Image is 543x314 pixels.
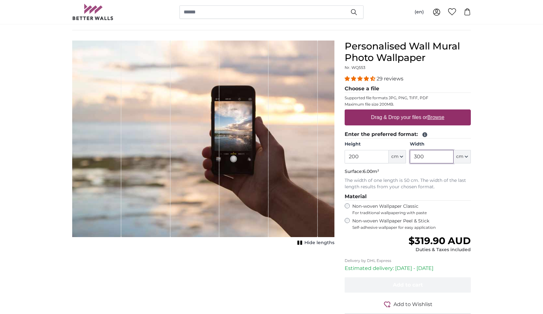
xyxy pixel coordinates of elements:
[345,41,471,64] h1: Personalised Wall Mural Photo Wallpaper
[345,85,471,93] legend: Choose a file
[345,265,471,272] p: Estimated delivery: [DATE] - [DATE]
[304,240,334,246] span: Hide lengths
[394,301,432,308] span: Add to Wishlist
[377,76,403,82] span: 29 reviews
[409,6,429,18] button: (en)
[352,203,471,215] label: Non-woven Wallpaper Classic
[427,115,444,120] u: Browse
[345,76,377,82] span: 4.34 stars
[72,41,334,247] div: 1 of 1
[345,95,471,101] p: Supported file formats JPG, PNG, TIFF, PDF
[409,247,471,253] div: Duties & Taxes included
[345,102,471,107] p: Maximum file size 200MB.
[454,150,471,163] button: cm
[352,210,471,215] span: For traditional wallpapering with paste
[345,65,365,70] span: Nr. WQ553
[72,4,114,20] img: Betterwalls
[345,258,471,263] p: Delivery by DHL Express
[345,141,406,147] label: Height
[352,218,471,230] label: Non-woven Wallpaper Peel & Stick
[345,131,471,138] legend: Enter the preferred format:
[345,177,471,190] p: The width of one length is 50 cm. The width of the last length results from your chosen format.
[295,238,334,247] button: Hide lengths
[389,150,406,163] button: cm
[369,111,447,124] label: Drag & Drop your files or
[410,141,471,147] label: Width
[363,168,379,174] span: 6.00m²
[409,235,471,247] span: $319.90 AUD
[345,300,471,308] button: Add to Wishlist
[345,168,471,175] p: Surface:
[345,193,471,201] legend: Material
[393,282,423,288] span: Add to cart
[391,153,399,160] span: cm
[345,277,471,293] button: Add to cart
[352,225,471,230] span: Self-adhesive wallpaper for easy application
[456,153,463,160] span: cm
